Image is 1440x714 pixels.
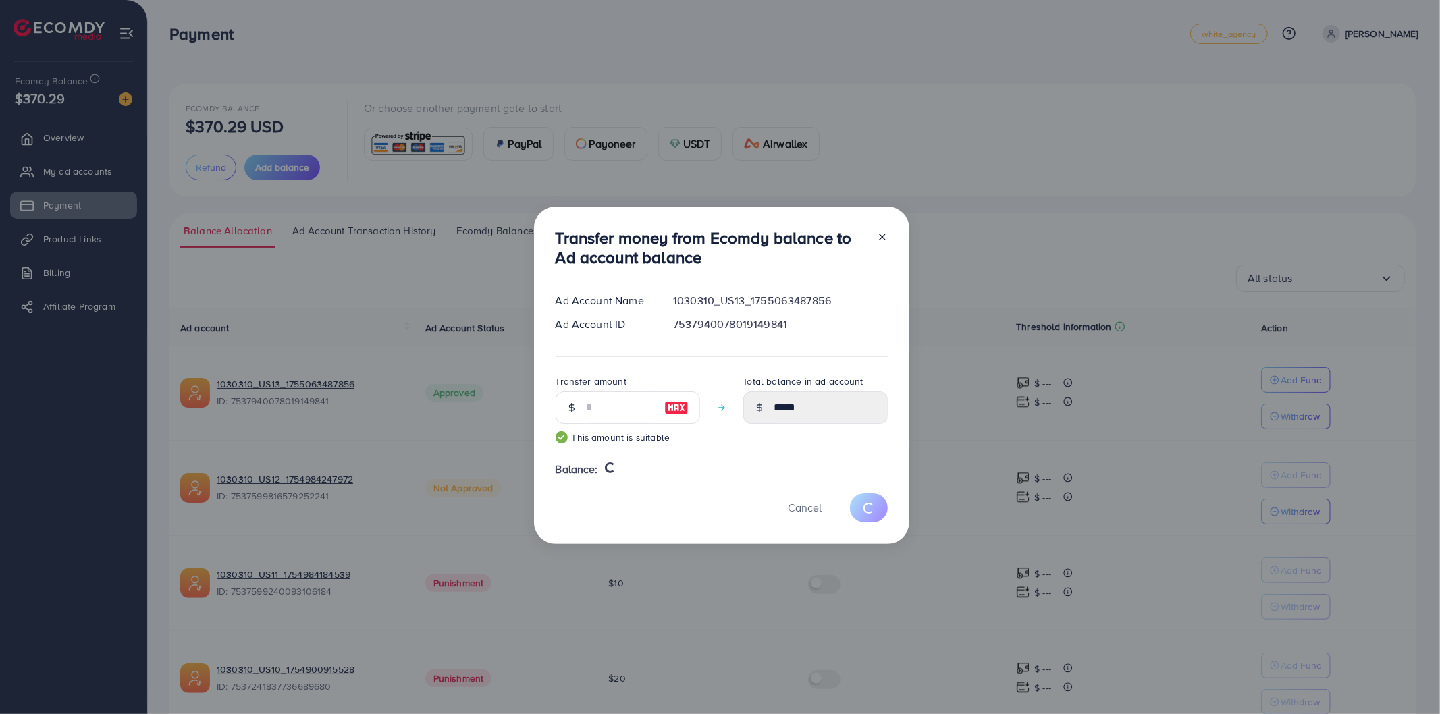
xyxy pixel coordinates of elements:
[664,400,689,416] img: image
[545,293,663,308] div: Ad Account Name
[545,317,663,332] div: Ad Account ID
[556,375,626,388] label: Transfer amount
[662,317,898,332] div: 7537940078019149841
[556,462,598,477] span: Balance:
[556,431,568,443] img: guide
[556,228,866,267] h3: Transfer money from Ecomdy balance to Ad account balance
[772,493,839,522] button: Cancel
[662,293,898,308] div: 1030310_US13_1755063487856
[556,431,700,444] small: This amount is suitable
[743,375,863,388] label: Total balance in ad account
[1383,653,1430,704] iframe: Chat
[789,500,822,515] span: Cancel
